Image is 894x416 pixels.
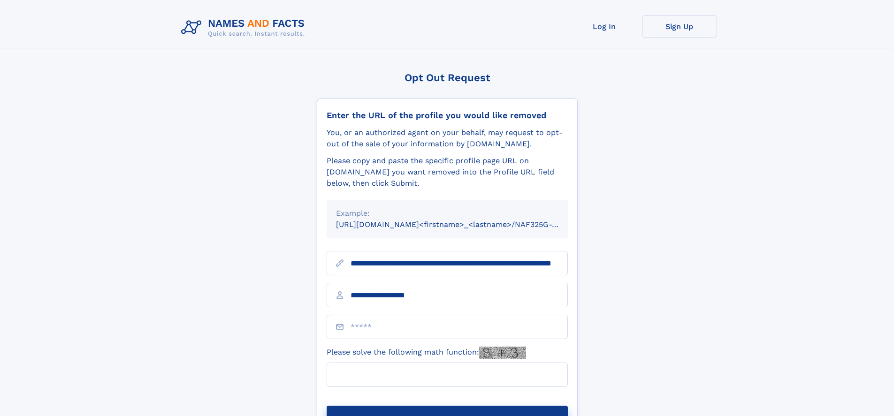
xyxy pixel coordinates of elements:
[327,347,526,359] label: Please solve the following math function:
[336,220,586,229] small: [URL][DOMAIN_NAME]<firstname>_<lastname>/NAF325G-xxxxxxxx
[327,110,568,121] div: Enter the URL of the profile you would like removed
[567,15,642,38] a: Log In
[177,15,313,40] img: Logo Names and Facts
[327,127,568,150] div: You, or an authorized agent on your behalf, may request to opt-out of the sale of your informatio...
[327,155,568,189] div: Please copy and paste the specific profile page URL on [DOMAIN_NAME] you want removed into the Pr...
[317,72,578,83] div: Opt Out Request
[336,208,558,219] div: Example:
[642,15,717,38] a: Sign Up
